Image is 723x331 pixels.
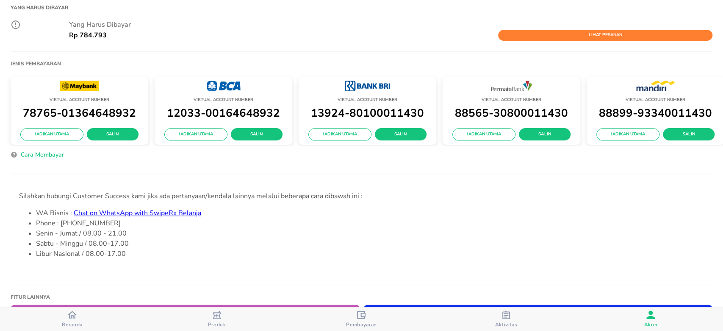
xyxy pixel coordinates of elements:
img: BCA [207,81,241,91]
button: Salin [87,128,139,141]
h1: Jenis Pembayaran [11,60,61,67]
img: BRI [345,81,390,91]
button: Jadikan Utama [164,128,227,141]
p: Yang Harus Dibayar [69,20,712,30]
button: Salin [519,128,571,141]
p: 88565-30800011430 [447,104,576,122]
button: Salin [375,128,427,141]
button: Pembayaran [289,307,434,331]
span: Salin [382,131,420,138]
button: Cara Membayar [17,150,67,163]
h1: Fitur lainnya [11,294,712,300]
p: Virtual Account Number [159,96,288,104]
button: Jadikan Utama [452,128,515,141]
span: Pembayaran [346,321,377,328]
p: 13924-80100011430 [303,104,432,122]
div: Silahkan hubungi Customer Success kami jika ada pertanyaan/kendala lainnya melalui beberapa cara ... [19,191,704,201]
span: Jadikan Utama [171,131,221,138]
span: Akun [644,321,657,328]
img: MANDIRI [636,81,675,91]
p: 88899-93340011430 [591,104,720,122]
p: Virtual Account Number [15,96,144,104]
p: Rp 784.793 [69,30,107,40]
button: Salin [231,128,283,141]
li: Libur Nasional / 08.00-17.00 [36,249,704,259]
a: Chat on WhatsApp with SwipeRx Belanja [74,208,201,218]
span: Cara Membayar [21,150,64,160]
button: Salin [663,128,715,141]
li: Sabtu - Minggu / 08.00-17.00 [36,238,704,249]
span: Salin [526,131,564,138]
span: Salin [238,131,276,138]
p: 78765-01364648932 [15,104,144,122]
span: Produk [208,321,226,328]
span: Aktivitas [495,321,517,328]
li: WA Bisnis : [36,208,704,218]
button: Jadikan Utama [20,128,83,141]
p: Virtual Account Number [591,96,720,104]
button: Jadikan Utama [308,128,371,141]
img: MAYBANK [60,81,99,91]
button: Produk [144,307,289,331]
p: Virtual Account Number [303,96,432,104]
li: Phone : [PHONE_NUMBER] [36,218,704,228]
span: Salin [94,131,132,138]
p: 12033-00164648932 [159,104,288,122]
button: Aktivitas [434,307,578,331]
span: Beranda [62,321,83,328]
p: Virtual Account Number [447,96,576,104]
span: Jadikan Utama [315,131,365,138]
button: Akun [579,307,723,331]
span: Jadikan Utama [459,131,509,138]
span: Lihat Pesanan [502,31,708,39]
span: Jadikan Utama [27,131,77,138]
span: Jadikan Utama [603,131,653,138]
button: Jadikan Utama [596,128,659,141]
li: Senin - Jumat / 08.00 - 21.00 [36,228,704,238]
span: Salin [670,131,708,138]
button: Lihat Pesanan [498,30,712,41]
img: PERMATA [490,81,533,91]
